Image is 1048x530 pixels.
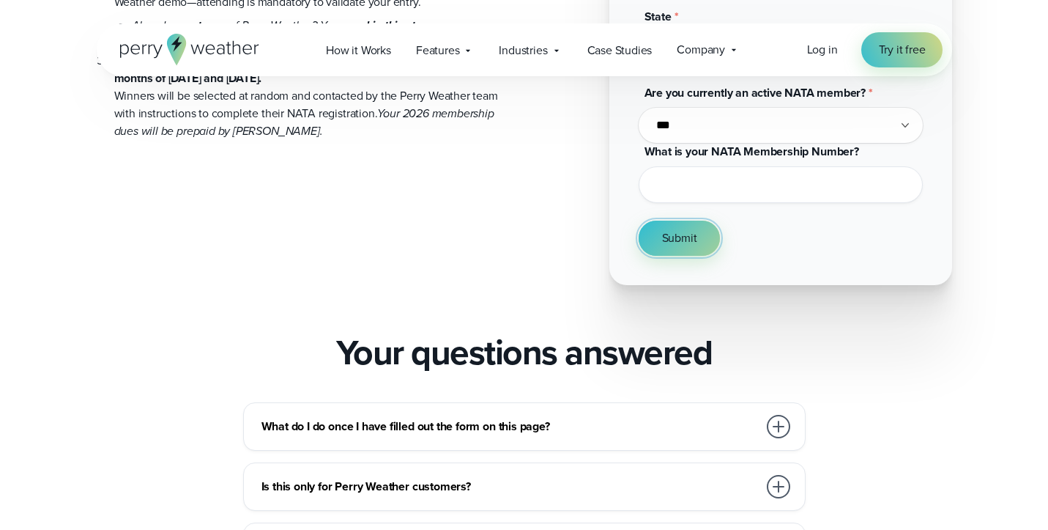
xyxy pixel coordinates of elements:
[677,41,725,59] span: Company
[114,34,513,140] li: Winners will be selected at random and contacted by the Perry Weather team with instructions to c...
[114,105,494,139] em: Your 2026 membership dues will be prepaid by [PERSON_NAME].
[499,42,547,59] span: Industries
[326,42,391,59] span: How it Works
[261,418,758,435] h3: What do I do once I have filled out the form on this page?
[261,478,758,496] h3: Is this only for Perry Weather customers?
[644,143,859,160] span: What is your NATA Membership Number?
[416,42,460,59] span: Features
[313,35,404,65] a: How it Works
[587,42,653,59] span: Case Studies
[644,84,866,101] span: Are you currently an active NATA member?
[807,41,838,58] span: Log in
[336,332,713,373] h2: Your questions answered
[575,35,665,65] a: Case Studies
[180,17,229,34] strong: customer
[639,221,721,256] button: Submit
[360,17,428,34] strong: skip this step
[114,52,510,87] strong: That’s it! You’re entered. Winners will be selected and announced through the months of [DATE] an...
[807,41,838,59] a: Log in
[879,41,926,59] span: Try it free
[861,32,943,67] a: Try it free
[662,229,697,247] span: Submit
[644,8,672,25] span: State
[132,17,431,34] em: Already a of Perry Weather? You can .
